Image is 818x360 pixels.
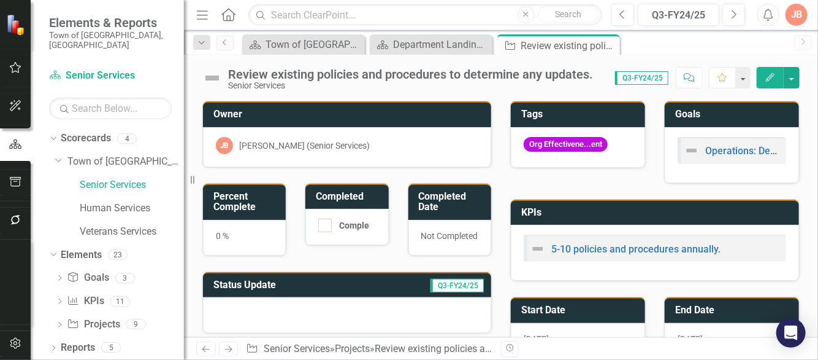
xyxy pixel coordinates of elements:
[555,9,581,19] span: Search
[675,109,793,120] h3: Goals
[49,69,172,83] a: Senior Services
[213,109,485,120] h3: Owner
[521,305,639,316] h3: Start Date
[108,249,128,260] div: 23
[239,139,370,152] div: [PERSON_NAME] (Senior Services)
[67,155,184,169] a: Town of [GEOGRAPHIC_DATA]
[521,207,793,218] h3: KPIs
[642,8,715,23] div: Q3-FY24/25
[678,334,703,344] span: [DATE]
[521,38,617,53] div: Review existing policies and procedures to determine any updates.
[538,6,599,23] button: Search
[375,343,661,354] div: Review existing policies and procedures to determine any updates.
[6,14,28,36] img: ClearPoint Strategy
[675,305,793,316] h3: End Date
[61,248,102,262] a: Elements
[316,191,382,202] h3: Completed
[80,202,184,216] a: Human Services
[335,343,370,354] a: Projects
[248,4,602,26] input: Search ClearPoint...
[228,81,593,90] div: Senior Services
[524,137,608,152] span: Org Effectivene...ent
[49,30,172,50] small: Town of [GEOGRAPHIC_DATA], [GEOGRAPHIC_DATA]
[228,68,593,81] div: Review existing policies and procedures to determine any updates.
[776,318,806,348] div: Open Intercom Messenger
[202,68,222,88] img: Not Defined
[530,241,545,256] img: Not Defined
[524,334,549,344] span: [DATE]
[373,37,489,52] a: Department Landing Page
[80,178,184,192] a: Senior Services
[213,191,280,213] h3: Percent Complete
[213,280,359,291] h3: Status Update
[61,131,111,146] a: Scorecards
[67,318,120,332] a: Projects
[245,37,362,52] a: Town of [GEOGRAPHIC_DATA] Page
[419,191,485,213] h3: Completed Date
[67,294,104,308] a: KPIs
[521,109,639,120] h3: Tags
[551,243,721,255] a: 5-10 policies and procedures annually.
[49,98,172,119] input: Search Below...
[61,341,95,355] a: Reports
[408,220,491,256] div: Not Completed
[117,133,137,144] div: 4
[266,37,362,52] div: Town of [GEOGRAPHIC_DATA] Page
[246,342,492,356] div: » »
[49,15,172,30] span: Elements & Reports
[430,279,484,292] span: Q3-FY24/25
[684,143,699,158] img: Not Defined
[264,343,330,354] a: Senior Services
[638,4,719,26] button: Q3-FY24/25
[216,137,233,154] div: JB
[203,220,286,256] div: 0 %
[80,225,184,239] a: Veterans Services
[126,319,146,330] div: 9
[101,343,121,353] div: 5
[615,71,668,85] span: Q3-FY24/25
[110,296,130,307] div: 11
[67,271,109,285] a: Goals
[786,4,808,26] button: JB
[393,37,489,52] div: Department Landing Page
[115,273,135,283] div: 3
